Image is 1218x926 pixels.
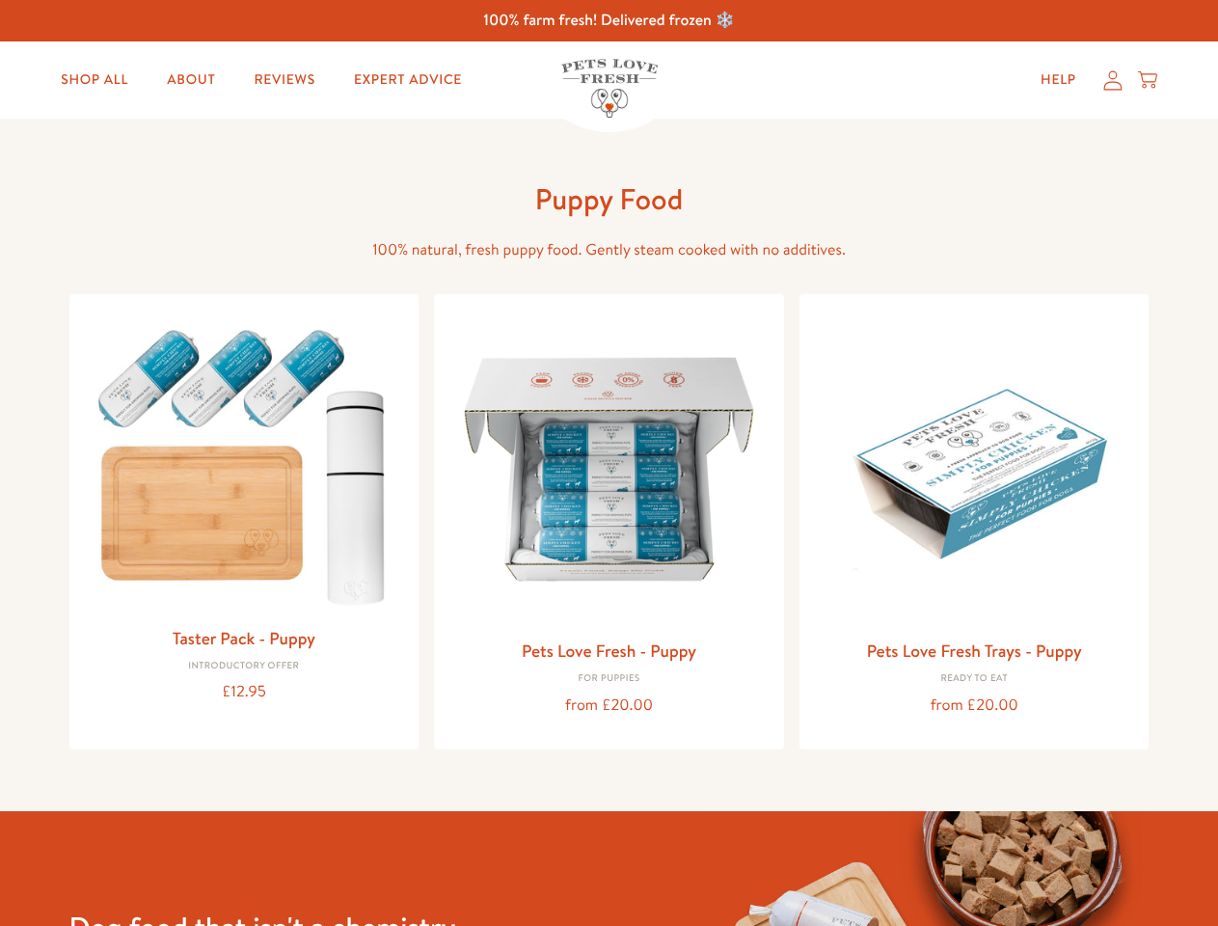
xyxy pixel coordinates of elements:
div: £12.95 [85,679,404,705]
a: Expert Advice [338,61,477,99]
img: Taster Pack - Puppy [85,310,404,615]
div: For puppies [449,673,769,685]
a: Pets Love Fresh Trays - Puppy [867,639,1082,663]
img: Pets Love Fresh [561,59,658,118]
a: Taster Pack - Puppy [173,626,315,650]
a: Help [1025,61,1092,99]
div: from £20.00 [449,693,769,719]
a: Shop All [45,61,144,99]
a: About [151,61,230,99]
div: Introductory Offer [85,661,404,672]
div: Ready to eat [815,673,1134,685]
div: from £20.00 [815,693,1134,719]
h1: Puppy Food [301,180,918,218]
a: Pets Love Fresh - Puppy [522,639,696,663]
a: Reviews [238,61,330,99]
img: Pets Love Fresh - Puppy [449,310,769,629]
img: Pets Love Fresh Trays - Puppy [815,310,1134,629]
span: 100% natural, fresh puppy food. Gently steam cooked with no additives. [372,239,846,260]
